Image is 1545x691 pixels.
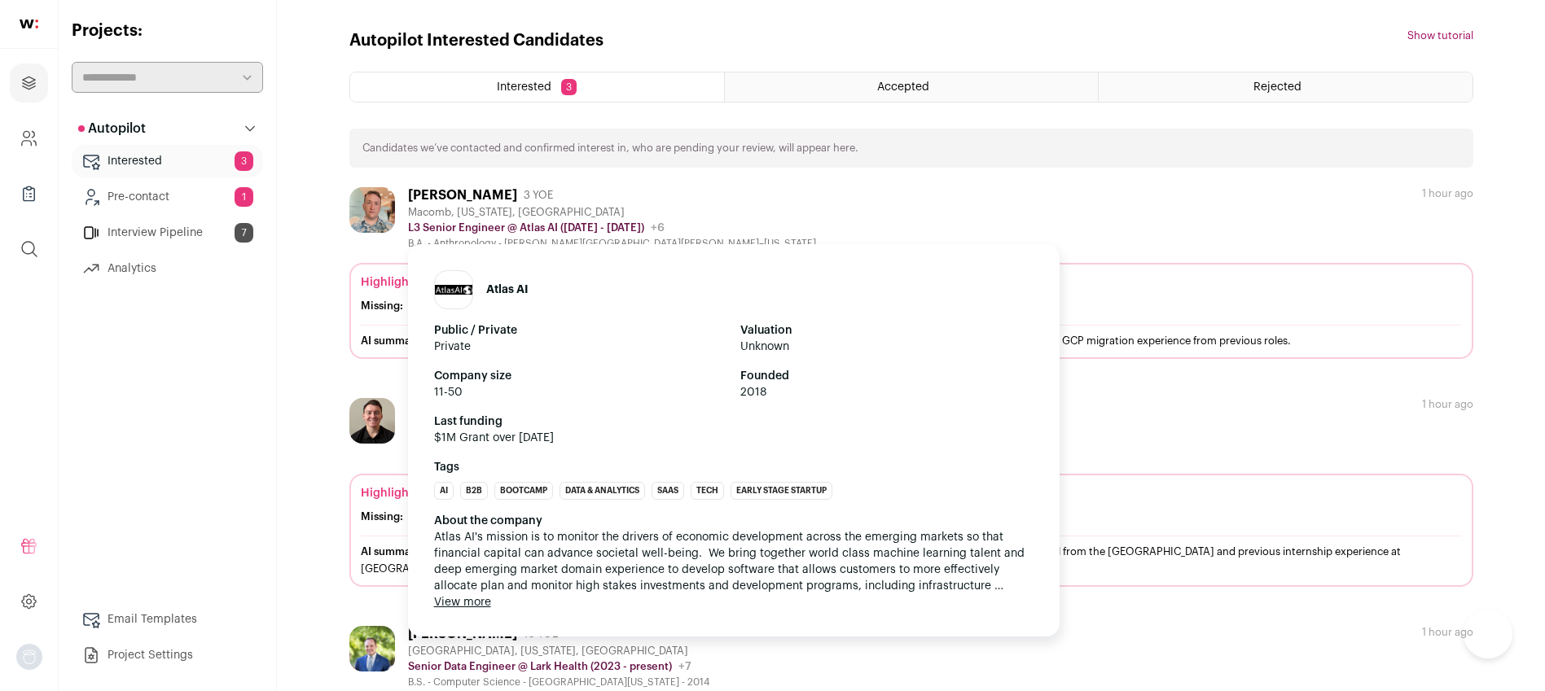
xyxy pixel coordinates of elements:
div: 1 hour ago [1422,398,1473,411]
a: Rejected [1099,72,1472,102]
img: nopic.png [16,644,42,670]
h1: Autopilot Interested Candidates [349,29,604,52]
a: Company and ATS Settings [10,119,48,158]
a: Interview Pipeline7 [72,216,263,249]
span: 7 [235,223,253,243]
span: Interested [497,81,551,93]
div: 1 hour ago [1422,187,1473,200]
span: 3 YOE [524,189,553,202]
div: Experienced Senior Data Engineer at [GEOGRAPHIC_DATA] AI, proficient in spatial data QA and pipel... [361,332,1462,349]
strong: Company size [434,368,727,384]
span: +7 [678,661,691,672]
div: 1 hour ago [1422,626,1473,639]
h1: Atlas AI [486,282,529,298]
a: Pre-contact1 [72,181,263,213]
div: Missing: [361,510,403,523]
a: Projects [10,63,48,103]
strong: Valuation [740,322,1034,339]
div: Macomb, [US_STATE], [GEOGRAPHIC_DATA] [408,206,816,219]
li: B2B [460,482,488,500]
li: Data & Analytics [560,482,645,500]
span: 1 [235,187,253,207]
span: Accepted [877,81,929,93]
div: B.S. - Computer Science - [GEOGRAPHIC_DATA][US_STATE] - 2014 [408,676,709,689]
div: Highlights [361,274,441,291]
div: Missing: [361,300,403,313]
strong: Tags [434,459,1034,475]
img: wellfound-shorthand-0d5821cbd27db2630d0214b213865d53afaa358527fdda9d0ea32b1df1b89c2c.svg [20,20,38,28]
a: Project Settings [72,639,263,671]
a: Company Lists [10,174,48,213]
div: [GEOGRAPHIC_DATA], [US_STATE], [GEOGRAPHIC_DATA] [408,645,709,658]
span: 3 [235,151,253,171]
span: $1M Grant over [DATE] [434,430,1034,446]
button: Open dropdown [16,644,42,670]
span: AI summary: [361,335,424,346]
iframe: Help Scout Beacon - Open [1464,610,1512,658]
img: a6ffad33f932c1e38b3f5b028fff1b84058723ebc68ca2a69417f5026d0f8dcf.jpg [349,398,395,444]
p: Autopilot [78,119,146,138]
li: Tech [691,482,724,500]
strong: Founded [740,368,1034,384]
h2: Projects: [72,20,263,42]
li: SaaS [652,482,684,500]
span: Rejected [1253,81,1301,93]
span: Unknown [740,339,1034,355]
a: Email Templates [72,603,263,636]
img: 72c991c837e5c94640bdfcad6a4b482cbe8d8bbec4476190375c769a28f0d94b.jpg [435,285,472,295]
a: Analytics [72,252,263,285]
p: Candidates we’ve contacted and confirmed interest in, who are pending your review, will appear here. [362,142,858,155]
li: Bootcamp [494,482,553,500]
img: 11898694613d838859b89ddb1df5626925ae7aecbb53bd0f0b9d4d17c3b177ec.jpg [349,187,395,233]
strong: Last funding [434,413,1034,430]
a: [PERSON_NAME] 3 YOE [GEOGRAPHIC_DATA], [US_STATE], [GEOGRAPHIC_DATA] Data Engineer @ Snow Commerc... [349,398,1473,587]
li: Early Stage Startup [731,482,832,500]
span: 2018 [740,384,1034,400]
button: Autopilot [72,112,263,145]
div: [PERSON_NAME] [408,187,517,203]
strong: Public / Private [434,322,727,339]
p: L3 Senior Engineer @ Atlas AI ([DATE] - [DATE]) [408,221,644,234]
div: About the company [434,513,1034,529]
img: c71ac11356870abdc851e2aec0c100d432fc506485ae7268c323a38bfc0669a5.jpg [349,626,395,671]
li: AI [434,482,454,500]
div: As a Data Engineer at Snow Commerce, proficient in SQL, Python, and GCP, you're enhancing ecommer... [361,543,1462,577]
p: Senior Data Engineer @ Lark Health (2023 - present) [408,660,672,673]
span: Atlas AI's mission is to monitor the drivers of economic development across the emerging markets ... [434,529,1034,594]
a: Interested3 [72,145,263,177]
a: Accepted [725,72,1098,102]
a: [PERSON_NAME] 3 YOE Macomb, [US_STATE], [GEOGRAPHIC_DATA] L3 Senior Engineer @ Atlas AI ([DATE] -... [349,187,1473,359]
span: 3 [561,79,577,95]
span: +6 [651,222,665,234]
button: Show tutorial [1407,29,1473,42]
span: Private [434,339,727,355]
div: Highlights [361,485,441,501]
span: AI summary: [361,546,424,557]
button: View more [434,594,491,610]
span: 11-50 [434,384,727,400]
